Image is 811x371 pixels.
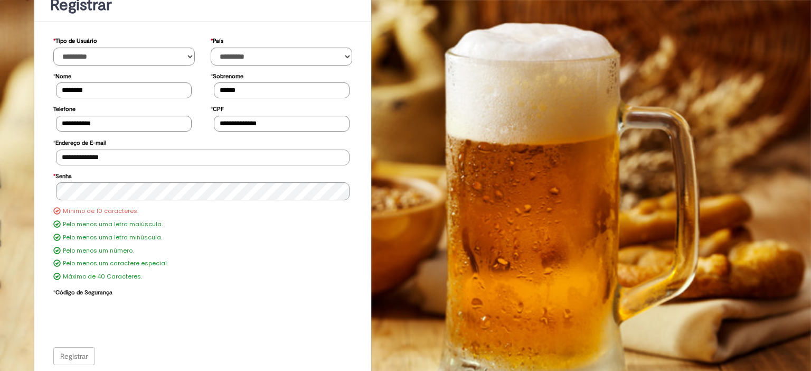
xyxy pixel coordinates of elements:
label: Mínimo de 10 caracteres. [63,207,138,216]
label: Nome [53,68,71,83]
label: CPF [211,100,224,116]
label: Telefone [53,100,76,116]
label: Pelo menos um caractere especial. [63,259,168,268]
label: Tipo de Usuário [53,32,97,48]
label: Endereço de E-mail [53,134,106,150]
label: País [211,32,223,48]
label: Sobrenome [211,68,243,83]
label: Máximo de 40 Caracteres. [63,273,142,281]
iframe: reCAPTCHA [56,299,216,340]
label: Senha [53,168,72,183]
label: Pelo menos um número. [63,247,134,255]
label: Pelo menos uma letra maiúscula. [63,220,163,229]
label: Pelo menos uma letra minúscula. [63,234,162,242]
label: Código de Segurança [53,284,112,299]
